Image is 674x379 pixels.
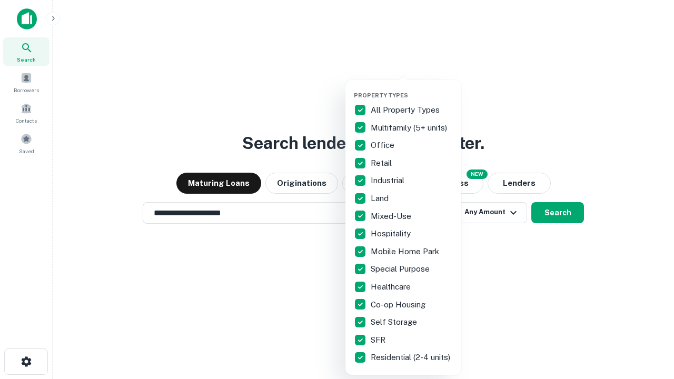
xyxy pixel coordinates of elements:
p: Multifamily (5+ units) [371,122,449,134]
p: All Property Types [371,104,442,116]
p: Land [371,192,391,205]
p: Self Storage [371,316,419,328]
p: Mobile Home Park [371,245,441,258]
p: Mixed-Use [371,210,413,223]
p: Special Purpose [371,263,432,275]
p: Industrial [371,174,407,187]
p: SFR [371,334,388,346]
iframe: Chat Widget [621,295,674,345]
p: Co-op Housing [371,298,428,311]
span: Property Types [354,92,408,98]
p: Healthcare [371,281,413,293]
p: Retail [371,157,394,169]
p: Residential (2-4 units) [371,351,452,364]
p: Office [371,139,397,152]
p: Hospitality [371,227,413,240]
